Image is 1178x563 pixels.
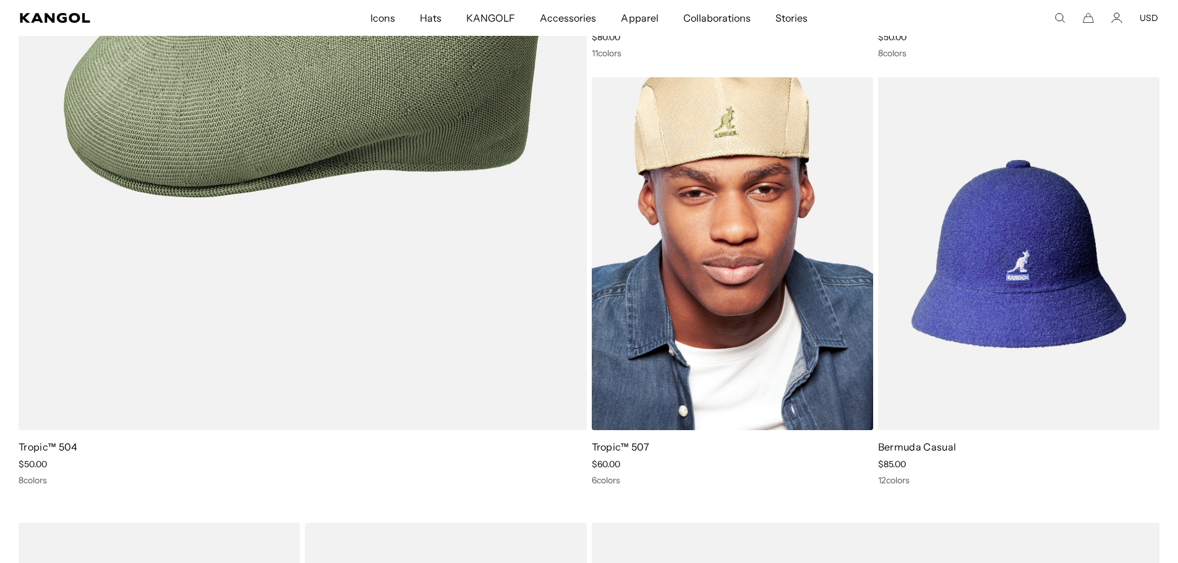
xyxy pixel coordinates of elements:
div: 11 colors [592,48,873,59]
button: USD [1140,12,1158,23]
a: Tropic™ 507 [592,441,650,453]
span: $80.00 [592,32,620,43]
a: Account [1111,12,1122,23]
img: Bermuda Casual [878,77,1159,431]
span: $60.00 [592,459,620,470]
a: Bermuda Casual [878,441,956,453]
span: $85.00 [878,459,906,470]
summary: Search here [1054,12,1065,23]
div: 8 colors [19,475,587,486]
div: 8 colors [878,48,1159,59]
a: Kangol [20,13,245,23]
span: $50.00 [878,32,907,43]
button: Cart [1083,12,1094,23]
span: $50.00 [19,459,47,470]
a: Tropic™ 504 [19,441,78,453]
img: Tropic™ 507 [592,77,873,431]
div: 6 colors [592,475,873,486]
div: 12 colors [878,475,1159,486]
